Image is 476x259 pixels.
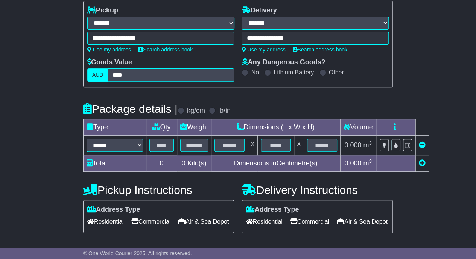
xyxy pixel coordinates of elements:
label: Pickup [87,6,118,15]
span: © One World Courier 2025. All rights reserved. [83,250,192,256]
span: Commercial [131,216,170,227]
label: Delivery [242,6,277,15]
h4: Package details | [83,103,178,115]
span: Residential [246,216,282,227]
td: x [294,136,304,155]
label: Address Type [246,206,299,214]
td: 0 [146,155,177,172]
a: Remove this item [419,141,426,149]
td: Qty [146,119,177,136]
h4: Pickup Instructions [83,184,234,196]
label: kg/cm [187,107,205,115]
a: Use my address [242,47,285,53]
td: Dimensions (L x W x H) [211,119,340,136]
span: Commercial [290,216,329,227]
sup: 3 [369,140,372,146]
a: Use my address [87,47,131,53]
label: lb/in [218,107,231,115]
sup: 3 [369,158,372,164]
label: Other [329,69,344,76]
span: Air & Sea Depot [337,216,388,227]
label: Address Type [87,206,140,214]
label: Goods Value [87,58,132,67]
label: Any Dangerous Goods? [242,58,325,67]
span: 0.000 [344,159,361,167]
h4: Delivery Instructions [242,184,393,196]
td: Dimensions in Centimetre(s) [211,155,340,172]
a: Search address book [138,47,193,53]
td: Type [83,119,146,136]
td: Volume [340,119,376,136]
span: 0.000 [344,141,361,149]
label: Lithium Battery [274,69,314,76]
span: m [363,159,372,167]
span: Residential [87,216,124,227]
a: Add new item [419,159,426,167]
td: Kilo(s) [177,155,211,172]
td: Weight [177,119,211,136]
span: m [363,141,372,149]
a: Search address book [293,47,347,53]
span: 0 [182,159,186,167]
span: Air & Sea Depot [178,216,229,227]
td: x [248,136,257,155]
label: AUD [87,68,108,82]
label: No [251,69,259,76]
td: Total [83,155,146,172]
